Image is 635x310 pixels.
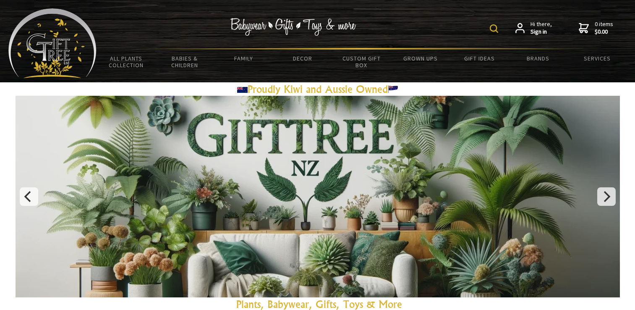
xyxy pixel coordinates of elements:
a: Brands [509,50,567,67]
a: Services [568,50,627,67]
a: Babies & Children [155,50,214,74]
a: Gift Ideas [450,50,509,67]
button: Previous [20,187,38,206]
a: Hi there,Sign in [515,21,552,35]
strong: $0.00 [595,28,613,36]
a: Custom Gift Box [332,50,391,74]
span: Hi there, [530,21,552,35]
a: Family [214,50,273,67]
span: 0 items [595,20,613,35]
a: Decor [273,50,332,67]
img: Babyware - Gifts - Toys and more... [8,8,97,78]
img: product search [490,24,498,33]
a: All Plants Collection [97,50,155,74]
button: Next [597,187,616,206]
strong: Sign in [530,28,552,36]
a: Proudly Kiwi and Aussie Owned [237,83,398,95]
a: Grown Ups [391,50,450,67]
img: Babywear - Gifts - Toys & more [230,18,356,36]
a: 0 items$0.00 [579,21,613,35]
